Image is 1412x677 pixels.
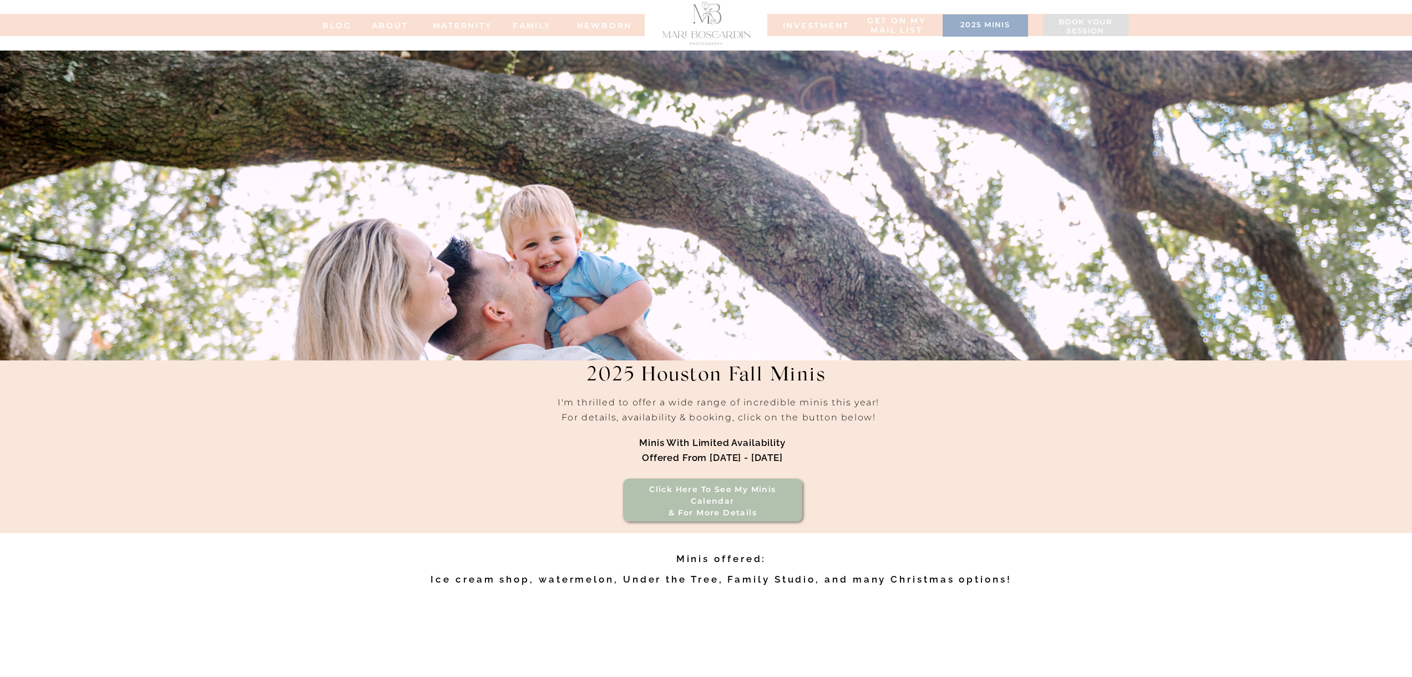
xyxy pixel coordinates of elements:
[433,21,477,29] a: MATERNITY
[783,21,838,29] a: INVESTMENT
[948,21,1023,32] a: 2025 minis
[1049,18,1123,37] a: Book your session
[634,484,792,508] h3: Click here to see my minis calendar & for more details
[866,16,928,36] a: Get on my MAIL list
[634,484,792,508] a: Click here to see my minis calendar& for more details
[573,21,636,29] a: NEWBORN
[569,364,844,400] h1: 2025 Houston Fall Minis
[360,21,421,29] a: ABOUT
[510,21,554,29] a: FAMILy
[315,21,360,29] a: BLOG
[558,435,867,494] h1: Minis with limited availability offered from [DATE] - [DATE]
[414,549,1029,599] h2: Minis offered: Ice cream shop, watermelon, Under the Tree, Family Studio, and many Christmas opti...
[448,395,990,447] h2: I'm thrilled to offer a wide range of incredible minis this year! For details, availability & boo...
